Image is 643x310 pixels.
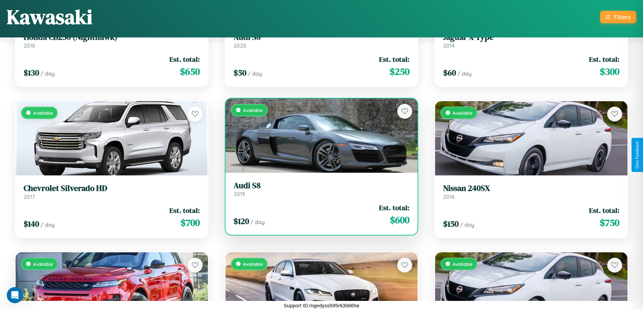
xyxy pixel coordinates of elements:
span: / day [457,70,472,77]
span: Est. total: [379,54,409,64]
span: $ 650 [180,65,200,78]
span: / day [41,221,55,228]
span: $ 120 [234,216,249,227]
h3: Audi S8 [234,181,410,191]
span: Available [453,261,473,267]
span: Est. total: [589,205,619,215]
span: Available [33,110,53,116]
div: Give Feedback [635,141,640,169]
span: Available [453,110,473,116]
span: Est. total: [169,54,200,64]
a: Jaguar X-Type2014 [443,32,619,49]
h3: Jaguar X-Type [443,32,619,42]
span: 2016 [443,193,455,200]
span: $ 130 [24,67,39,78]
span: $ 700 [181,216,200,229]
span: $ 60 [443,67,456,78]
span: / day [250,219,265,225]
span: $ 750 [600,216,619,229]
span: $ 300 [600,65,619,78]
h3: Honda CB250 (Nighthawk) [24,32,200,42]
span: Est. total: [169,205,200,215]
span: $ 140 [24,218,39,229]
span: Est. total: [589,54,619,64]
h1: Kawasaki [7,3,92,31]
span: / day [248,70,262,77]
p: Support ID: mgedyss595r63b66he [284,301,359,310]
span: 2019 [234,191,245,197]
span: 2014 [443,42,455,49]
span: Est. total: [379,203,409,213]
a: Chevrolet Silverado HD2017 [24,184,200,200]
iframe: Intercom live chat [7,287,23,303]
a: Nissan 240SX2016 [443,184,619,200]
h3: Nissan 240SX [443,184,619,193]
a: Honda CB250 (Nighthawk)2018 [24,32,200,49]
a: Audi S82019 [234,181,410,197]
span: $ 50 [234,67,246,78]
span: Available [33,261,53,267]
span: $ 250 [390,65,409,78]
div: Filters [614,13,631,21]
h3: Chevrolet Silverado HD [24,184,200,193]
button: Filters [600,11,636,23]
span: Available [243,107,263,113]
span: 2017 [24,193,35,200]
span: / day [460,221,474,228]
span: 2018 [24,42,35,49]
span: / day [41,70,55,77]
span: $ 150 [443,218,459,229]
span: $ 600 [390,213,409,227]
span: 2020 [234,42,246,49]
span: Available [243,261,263,267]
h3: Audi S8 [234,32,410,42]
a: Audi S82020 [234,32,410,49]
